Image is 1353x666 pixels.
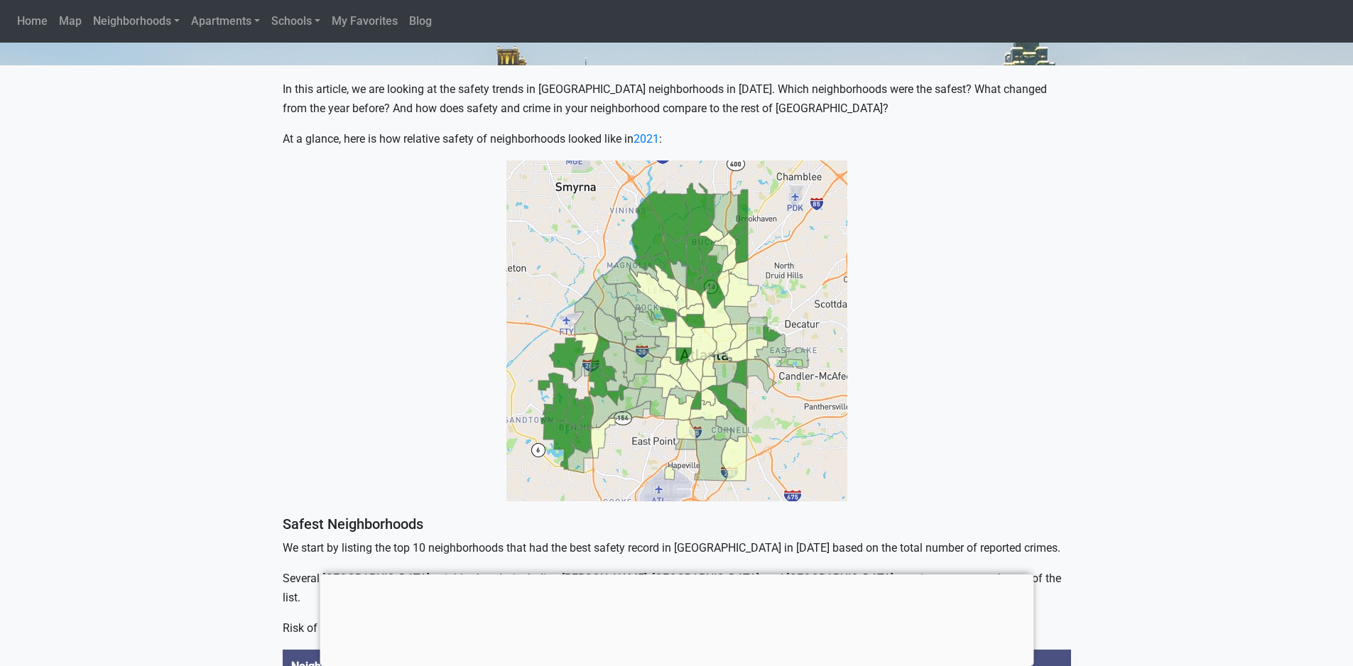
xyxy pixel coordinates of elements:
[53,7,87,36] a: Map
[283,80,1071,118] p: In this article, we are looking at the safety trends in [GEOGRAPHIC_DATA] neighborhoods in [DATE]...
[332,14,398,28] span: My Favorites
[320,574,1033,662] iframe: Advertisement
[191,14,251,28] span: Apartments
[11,7,53,36] a: Home
[87,7,185,36] a: Neighborhoods
[326,7,403,36] a: My Favorites
[634,132,659,146] a: 2021
[93,14,171,28] span: Neighborhoods
[185,7,266,36] a: Apartments
[283,515,1071,533] h5: Safest Neighborhoods
[506,160,847,501] img: Atlanta safety map 2021
[266,7,326,36] a: Schools
[409,14,432,28] span: Blog
[283,538,1071,557] p: We start by listing the top 10 neighborhoods that had the best safety record in [GEOGRAPHIC_DATA]...
[403,7,438,36] a: Blog
[283,129,1071,148] p: At a glance, here is how relative safety of neighborhoods looked like in :
[283,569,1071,607] p: Several [GEOGRAPHIC_DATA] neighborhoods, including [PERSON_NAME], [GEOGRAPHIC_DATA], and [GEOGRAP...
[283,618,1071,638] p: Risk of a resident becoming a victim of a crime in these neighborhoods over the course of a year ...
[271,14,312,28] span: Schools
[17,14,48,28] span: Home
[59,14,82,28] span: Map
